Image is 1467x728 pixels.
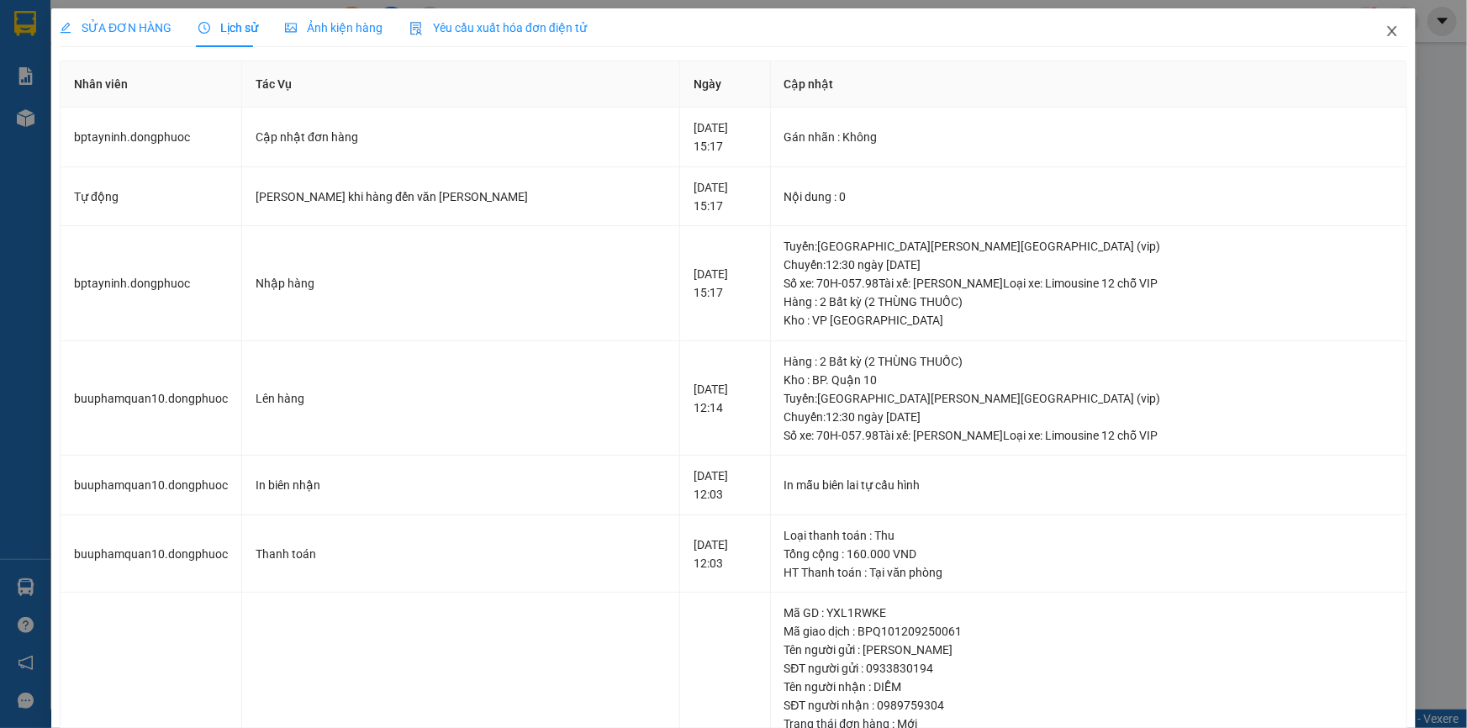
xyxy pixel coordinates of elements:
[285,22,297,34] span: picture
[60,21,172,34] span: SỬA ĐƠN HÀNG
[694,535,757,572] div: [DATE] 12:03
[694,380,757,417] div: [DATE] 12:14
[198,22,210,34] span: clock-circle
[680,61,771,108] th: Ngày
[60,22,71,34] span: edit
[784,622,1393,641] div: Mã giao dịch : BPQ101209250061
[784,128,1393,146] div: Gán nhãn : Không
[784,545,1393,563] div: Tổng cộng : 160.000 VND
[61,108,242,167] td: bptayninh.dongphuoc
[784,187,1393,206] div: Nội dung : 0
[1369,8,1416,55] button: Close
[784,563,1393,582] div: HT Thanh toán : Tại văn phòng
[61,61,242,108] th: Nhân viên
[784,696,1393,715] div: SĐT người nhận : 0989759304
[61,456,242,515] td: buuphamquan10.dongphuoc
[694,119,757,156] div: [DATE] 15:17
[784,641,1393,659] div: Tên người gửi : [PERSON_NAME]
[784,476,1393,494] div: In mẫu biên lai tự cấu hình
[242,61,680,108] th: Tác Vụ
[784,678,1393,696] div: Tên người nhận : DIỄM
[256,389,666,408] div: Lên hàng
[198,21,258,34] span: Lịch sử
[285,21,383,34] span: Ảnh kiện hàng
[784,371,1393,389] div: Kho : BP. Quận 10
[784,293,1393,311] div: Hàng : 2 Bất kỳ (2 THÙNG THUỐC)
[61,341,242,456] td: buuphamquan10.dongphuoc
[784,311,1393,330] div: Kho : VP [GEOGRAPHIC_DATA]
[409,21,587,34] span: Yêu cầu xuất hóa đơn điện tử
[409,22,423,35] img: icon
[784,352,1393,371] div: Hàng : 2 Bất kỳ (2 THÙNG THUỐC)
[784,604,1393,622] div: Mã GD : YXL1RWKE
[694,178,757,215] div: [DATE] 15:17
[256,128,666,146] div: Cập nhật đơn hàng
[784,389,1393,445] div: Tuyến : [GEOGRAPHIC_DATA][PERSON_NAME][GEOGRAPHIC_DATA] (vip) Chuyến: 12:30 ngày [DATE] Số xe: 70...
[256,476,666,494] div: In biên nhận
[694,265,757,302] div: [DATE] 15:17
[784,526,1393,545] div: Loại thanh toán : Thu
[61,226,242,341] td: bptayninh.dongphuoc
[784,659,1393,678] div: SĐT người gửi : 0933830194
[256,274,666,293] div: Nhập hàng
[1385,24,1399,38] span: close
[256,545,666,563] div: Thanh toán
[694,467,757,504] div: [DATE] 12:03
[771,61,1407,108] th: Cập nhật
[256,187,666,206] div: [PERSON_NAME] khi hàng đến văn [PERSON_NAME]
[784,237,1393,293] div: Tuyến : [GEOGRAPHIC_DATA][PERSON_NAME][GEOGRAPHIC_DATA] (vip) Chuyến: 12:30 ngày [DATE] Số xe: 70...
[61,167,242,227] td: Tự động
[61,515,242,593] td: buuphamquan10.dongphuoc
